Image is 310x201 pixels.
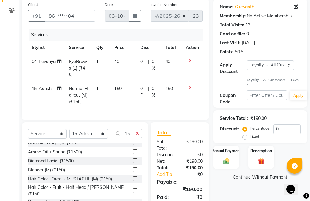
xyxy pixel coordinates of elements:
label: Fixed [250,134,259,139]
div: ₹190.00 [152,185,207,193]
div: Service Total: [220,115,248,122]
div: Last Visit: [220,40,240,46]
div: ₹0 [180,152,207,158]
div: 12 [245,22,250,28]
a: Continue Without Payment [215,174,306,180]
span: 1 [96,86,99,91]
span: 40 [114,59,119,64]
span: Normal Haircut (M) (₹150) [69,86,88,104]
label: Percentage [250,126,270,131]
input: Enter Offer / Coupon Code [247,90,287,100]
span: 04_Lavanya [32,59,56,64]
div: Hair Color - Fruit - Half Head / [PERSON_NAME] (₹150) [28,184,130,197]
div: Services [29,29,207,41]
span: 1 [96,59,99,64]
div: Discount: [220,126,239,132]
div: Diamond Facial (₹1500) [28,158,75,164]
div: ₹190.00 [180,165,207,171]
img: _gift.svg [256,158,266,165]
iframe: chat widget [284,176,304,195]
div: Coupon Code [220,92,247,105]
div: ₹0 [184,171,207,178]
div: ₹0 [180,193,207,201]
div: Points: [220,49,234,55]
label: Manual Payment [211,148,241,154]
div: Hand Massage (M) (₹150) [28,140,79,146]
a: G.revanth [235,4,254,10]
a: Add Tip [152,171,184,178]
div: Hair Color LOreal - MUSTACHE (M) (₹150) [28,176,112,182]
span: 0 % [152,85,158,98]
label: Client [28,2,38,7]
button: +91 [28,10,45,22]
span: 0 F [140,58,146,71]
th: Action [182,41,203,55]
div: Net: [152,158,180,165]
span: | [148,85,149,98]
span: 150 [165,86,173,91]
th: Disc [137,41,161,55]
div: 50.5 [235,49,243,55]
div: Blonder (M) (₹150) [28,167,65,173]
div: ₹190.00 [180,158,207,165]
span: 40 [165,59,170,64]
label: Invoice Number [151,2,177,7]
span: 0 F [140,85,146,98]
span: | [148,58,149,71]
div: Sub Total: [152,139,180,152]
span: 150 [114,86,122,91]
div: Aroma Oil + Sauna (₹1500) [28,149,82,155]
div: Total Visits: [220,22,244,28]
th: Stylist [28,41,65,55]
div: Apply Discount [220,62,247,75]
span: EyeBrows (L) (₹40) [69,59,87,77]
div: All Customers → Level 1 [247,77,301,88]
div: No Active Membership [220,13,301,19]
th: Total [162,41,182,55]
span: 0 % [152,58,158,71]
label: Redemption [250,148,272,154]
input: Search by Name/Mobile/Email/Code [45,10,95,22]
th: Service [65,41,92,55]
strong: Loyalty → [247,78,263,82]
th: Price [110,41,137,55]
div: Name: [220,4,234,10]
div: Payable: [152,178,207,185]
img: _cash.svg [221,158,231,165]
div: 0 [246,31,249,37]
th: Qty [92,41,110,55]
div: Paid: [152,193,180,201]
div: Total: [152,165,180,171]
div: ₹190.00 [180,139,207,152]
label: Date [105,2,113,7]
span: 15_Adrish [32,86,52,91]
div: Card on file: [220,31,245,37]
div: ₹190.00 [250,115,267,122]
button: Apply [290,91,307,100]
div: Discount: [152,152,180,158]
span: Total [157,129,171,136]
div: Membership: [220,13,247,19]
input: Search or Scan [113,129,133,138]
div: [DATE] [242,40,255,46]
